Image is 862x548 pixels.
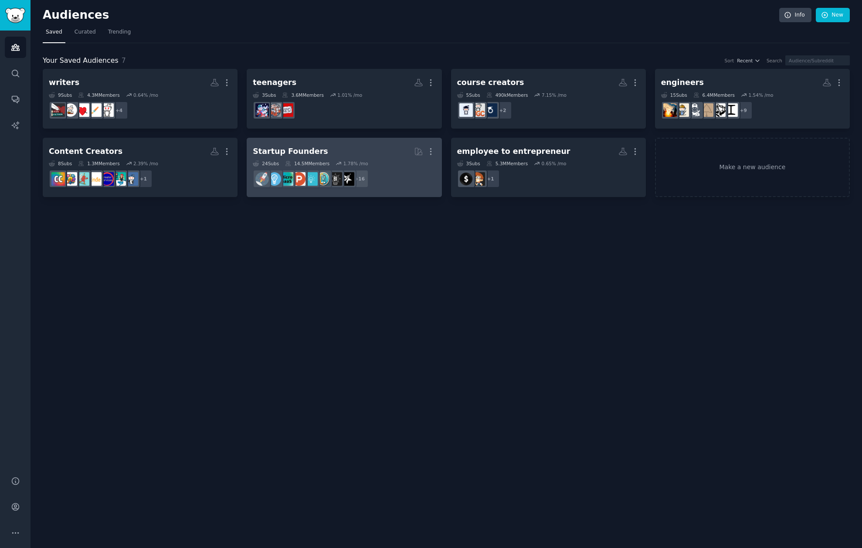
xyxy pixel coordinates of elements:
[108,28,131,36] span: Trending
[472,172,485,186] img: SideHustleSchool
[725,58,734,64] div: Sort
[734,101,753,119] div: + 9
[255,103,269,117] img: teenagers
[43,138,238,197] a: Content Creators8Subs1.3MMembers2.39% /mo+1InstagraminfluencermarketingCreatorServicesKDPLowConte...
[76,103,89,117] img: RomanceWriters
[712,103,726,117] img: ServiceTitanFAQ
[49,92,72,98] div: 9 Sub s
[133,160,158,167] div: 2.39 % /mo
[661,92,687,98] div: 15 Sub s
[100,172,114,186] img: CreatorServices
[125,172,138,186] img: Instagram
[78,92,119,98] div: 4.3M Members
[253,146,328,157] div: Startup Founders
[542,92,567,98] div: 7.15 % /mo
[779,8,811,23] a: Info
[451,69,646,129] a: course creators5Subs490kMembers7.15% /mo+2online_instructorsUGCcreatorscoursecreators
[737,58,753,64] span: Recent
[280,103,293,117] img: teenagersnew
[43,8,779,22] h2: Audiences
[88,103,102,117] img: HireaWriter
[350,170,369,188] div: + 16
[51,103,65,117] img: FanFiction
[767,58,782,64] div: Search
[329,172,342,186] img: Business_Ideas
[5,8,25,23] img: GummySearch logo
[693,92,735,98] div: 6.4M Members
[43,69,238,129] a: writers9Subs4.3MMembers0.64% /mo+4WritersOfHorrorHireaWriterRomanceWriterswritingFanFiction
[484,103,497,117] img: online_instructors
[816,8,850,23] a: New
[76,172,89,186] img: CreatorsAdvice
[486,160,528,167] div: 5.3M Members
[43,25,65,43] a: Saved
[337,92,362,98] div: 1.01 % /mo
[253,77,296,88] div: teenagers
[64,172,77,186] img: creators
[43,55,119,66] span: Your Saved Audiences
[247,138,441,197] a: Startup Founders24Subs14.5MMembers1.78% /mo+16SaaSMarketingBusiness_IdeasAppIdeasBusinessideasPro...
[268,103,281,117] img: TeenagersButBetter
[457,77,524,88] div: course creators
[472,103,485,117] img: UGCcreators
[655,69,850,129] a: engineers15Subs6.4MMembers1.54% /mo+9StructuralEngineeringServiceTitanFAQelectriciansmechanicsFie...
[316,172,330,186] img: AppIdeas
[675,103,689,117] img: FieldService
[134,170,153,188] div: + 1
[459,103,473,117] img: coursecreators
[459,172,473,186] img: sidehustle
[737,58,760,64] button: Recent
[661,77,704,88] div: engineers
[304,172,318,186] img: Businessideas
[285,160,329,167] div: 14.5M Members
[133,92,158,98] div: 0.64 % /mo
[75,28,96,36] span: Curated
[688,103,701,117] img: mechanics
[46,28,62,36] span: Saved
[105,25,134,43] a: Trending
[282,92,323,98] div: 3.6M Members
[100,103,114,117] img: WritersOfHorror
[451,138,646,197] a: employee to entrepreneur3Subs5.3MMembers0.65% /mo+1SideHustleSchoolsidehustle
[724,103,738,117] img: StructuralEngineering
[482,170,500,188] div: + 1
[253,160,279,167] div: 24 Sub s
[268,172,281,186] img: Entrepreneur
[255,172,269,186] img: startups
[51,172,65,186] img: ContentCreators
[280,172,293,186] img: microsaas
[64,103,77,117] img: writing
[457,92,480,98] div: 5 Sub s
[486,92,528,98] div: 490k Members
[49,146,122,157] div: Content Creators
[457,146,570,157] div: employee to entrepreneur
[494,101,512,119] div: + 2
[663,103,677,117] img: civilengineering
[253,92,276,98] div: 3 Sub s
[122,56,126,65] span: 7
[655,138,850,197] a: Make a new audience
[110,101,128,119] div: + 4
[49,77,79,88] div: writers
[749,92,774,98] div: 1.54 % /mo
[88,172,102,186] img: KDPLowContentCreators
[457,160,480,167] div: 3 Sub s
[341,172,354,186] img: SaaSMarketing
[71,25,99,43] a: Curated
[542,160,567,167] div: 0.65 % /mo
[247,69,441,129] a: teenagers3Subs3.6MMembers1.01% /moteenagersnewTeenagersButBetterteenagers
[292,172,305,186] img: ProductHunters
[785,55,850,65] input: Audience/Subreddit
[49,160,72,167] div: 8 Sub s
[700,103,713,117] img: electricians
[112,172,126,186] img: influencermarketing
[78,160,119,167] div: 1.3M Members
[343,160,368,167] div: 1.78 % /mo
